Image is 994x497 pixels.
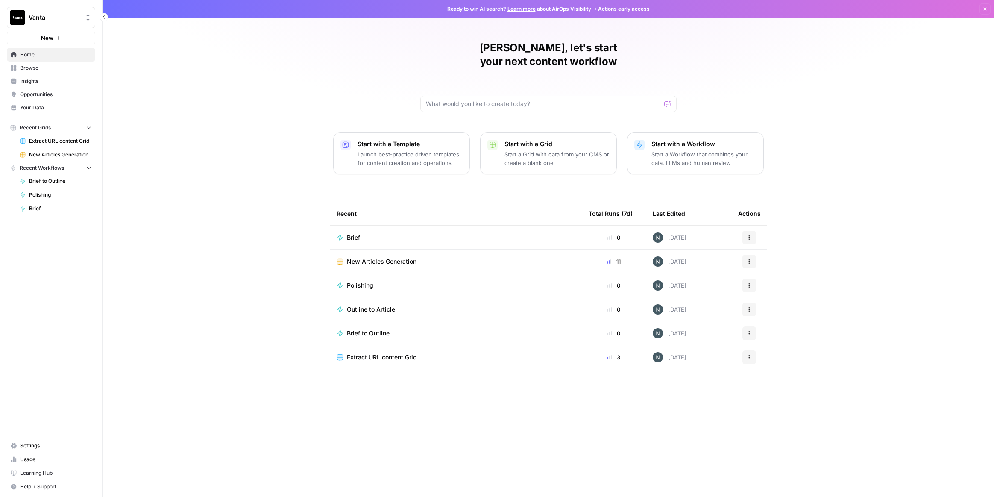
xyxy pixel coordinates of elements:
button: Workspace: Vanta [7,7,95,28]
a: New Articles Generation [16,148,95,162]
span: Polishing [29,191,91,199]
img: mfx9qxiwvwbk9y2m949wqpoopau8 [653,328,663,338]
div: 0 [589,233,639,242]
a: Extract URL content Grid [16,134,95,148]
button: Recent Workflows [7,162,95,174]
span: Brief to Outline [29,177,91,185]
a: Opportunities [7,88,95,101]
a: New Articles Generation [337,257,575,266]
button: Start with a GridStart a Grid with data from your CMS or create a blank one [480,132,617,174]
div: Total Runs (7d) [589,202,633,225]
span: Recent Grids [20,124,51,132]
span: Settings [20,442,91,450]
span: Insights [20,77,91,85]
div: 0 [589,281,639,290]
span: Brief [347,233,360,242]
div: Actions [738,202,761,225]
img: mfx9qxiwvwbk9y2m949wqpoopau8 [653,304,663,315]
span: Learning Hub [20,469,91,477]
span: Vanta [29,13,80,22]
p: Start with a Workflow [651,140,756,148]
div: [DATE] [653,328,686,338]
p: Start with a Template [358,140,463,148]
div: Recent [337,202,575,225]
img: mfx9qxiwvwbk9y2m949wqpoopau8 [653,352,663,362]
button: Recent Grids [7,121,95,134]
div: 0 [589,329,639,338]
button: Start with a WorkflowStart a Workflow that combines your data, LLMs and human review [627,132,764,174]
a: Insights [7,74,95,88]
div: [DATE] [653,304,686,315]
a: Extract URL content Grid [337,353,575,362]
a: Usage [7,453,95,466]
p: Launch best-practice driven templates for content creation and operations [358,150,463,167]
span: Usage [20,456,91,463]
span: New Articles Generation [347,257,416,266]
span: Browse [20,64,91,72]
span: Polishing [347,281,373,290]
a: Brief [337,233,575,242]
span: Actions early access [598,5,650,13]
span: Recent Workflows [20,164,64,172]
div: Last Edited [653,202,685,225]
a: Polishing [16,188,95,202]
span: Help + Support [20,483,91,491]
p: Start a Workflow that combines your data, LLMs and human review [651,150,756,167]
img: mfx9qxiwvwbk9y2m949wqpoopau8 [653,280,663,291]
div: [DATE] [653,280,686,291]
a: Brief to Outline [337,329,575,338]
span: Opportunities [20,91,91,98]
span: Extract URL content Grid [347,353,417,362]
button: Help + Support [7,480,95,494]
div: [DATE] [653,256,686,267]
button: Start with a TemplateLaunch best-practice driven templates for content creation and operations [333,132,470,174]
img: Vanta Logo [10,10,25,25]
button: New [7,32,95,44]
a: Outline to Article [337,305,575,314]
img: mfx9qxiwvwbk9y2m949wqpoopau8 [653,232,663,243]
span: New [41,34,53,42]
div: [DATE] [653,232,686,243]
span: Brief [29,205,91,212]
span: Outline to Article [347,305,395,314]
p: Start with a Grid [504,140,610,148]
a: Your Data [7,101,95,115]
img: mfx9qxiwvwbk9y2m949wqpoopau8 [653,256,663,267]
p: Start a Grid with data from your CMS or create a blank one [504,150,610,167]
h1: [PERSON_NAME], let's start your next content workflow [420,41,677,68]
div: 11 [589,257,639,266]
div: 0 [589,305,639,314]
a: Settings [7,439,95,453]
span: Ready to win AI search? about AirOps Visibility [447,5,591,13]
a: Home [7,48,95,62]
span: New Articles Generation [29,151,91,159]
span: Your Data [20,104,91,112]
span: Brief to Outline [347,329,390,338]
div: 3 [589,353,639,362]
input: What would you like to create today? [426,100,661,108]
a: Browse [7,61,95,75]
a: Learning Hub [7,466,95,480]
div: [DATE] [653,352,686,362]
a: Brief [16,202,95,215]
span: Home [20,51,91,59]
a: Brief to Outline [16,174,95,188]
a: Learn more [507,6,536,12]
span: Extract URL content Grid [29,137,91,145]
a: Polishing [337,281,575,290]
